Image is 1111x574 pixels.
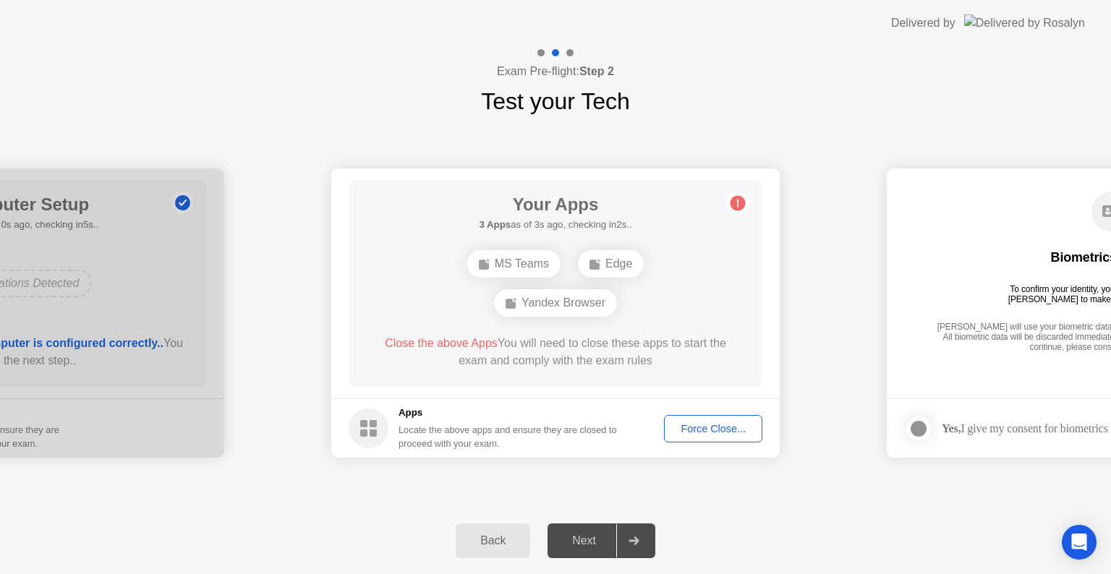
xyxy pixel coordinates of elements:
[467,250,561,278] div: MS Teams
[942,422,961,434] strong: Yes,
[370,335,742,369] div: You will need to close these apps to start the exam and comply with the exam rules
[548,523,655,558] button: Next
[399,423,618,450] div: Locate the above apps and ensure they are closed to proceed with your exam.
[399,406,618,420] h5: Apps
[497,63,614,80] h4: Exam Pre-flight:
[578,250,644,278] div: Edge
[1062,525,1097,560] div: Open Intercom Messenger
[669,423,757,434] div: Force Close...
[385,337,498,349] span: Close the above Apps
[664,415,762,442] button: Force Close...
[579,65,614,77] b: Step 2
[479,192,631,218] h1: Your Apps
[460,534,526,547] div: Back
[964,14,1085,31] img: Delivered by Rosalyn
[481,84,630,119] h1: Test your Tech
[891,14,955,32] div: Delivered by
[479,219,511,230] b: 3 Apps
[479,218,631,232] h5: as of 3s ago, checking in2s..
[494,289,617,317] div: Yandex Browser
[456,523,530,558] button: Back
[552,534,616,547] div: Next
